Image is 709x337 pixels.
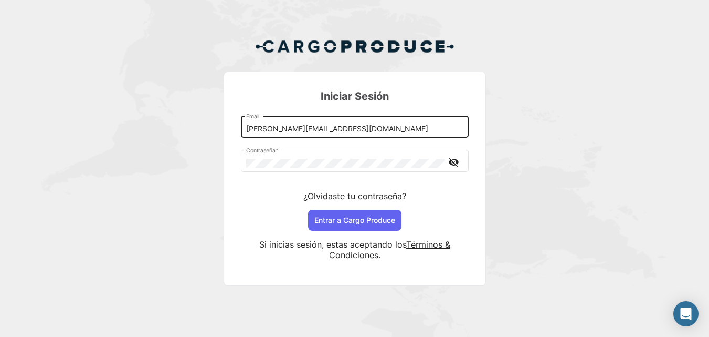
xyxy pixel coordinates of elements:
a: ¿Olvidaste tu contraseña? [303,191,406,201]
button: Entrar a Cargo Produce [308,210,401,231]
mat-icon: visibility_off [448,156,460,169]
img: Cargo Produce Logo [255,34,454,59]
div: Abrir Intercom Messenger [673,301,699,326]
a: Términos & Condiciones. [329,239,450,260]
span: Si inicias sesión, estas aceptando los [259,239,406,250]
input: Email [246,125,463,134]
h3: Iniciar Sesión [241,89,469,104]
